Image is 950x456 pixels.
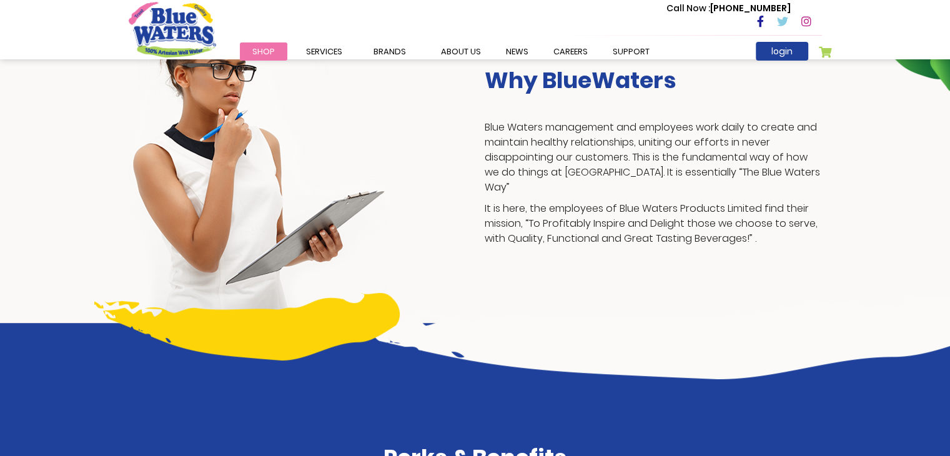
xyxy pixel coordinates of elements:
span: Brands [374,46,406,57]
p: Blue Waters management and employees work daily to create and maintain healthy relationships, uni... [485,120,822,195]
span: Services [306,46,342,57]
span: Call Now : [666,2,710,14]
a: about us [428,42,493,61]
p: It is here, the employees of Blue Waters Products Limited find their mission, “To Profitably Insp... [485,201,822,246]
img: career-intro-art.png [285,297,950,379]
a: News [493,42,541,61]
p: [PHONE_NUMBER] [666,2,791,15]
a: login [756,42,808,61]
a: store logo [129,2,216,57]
a: careers [541,42,600,61]
a: support [600,42,662,61]
span: Shop [252,46,275,57]
img: career-yellow-bar.png [94,293,400,360]
h3: Why BlueWaters [485,67,822,94]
